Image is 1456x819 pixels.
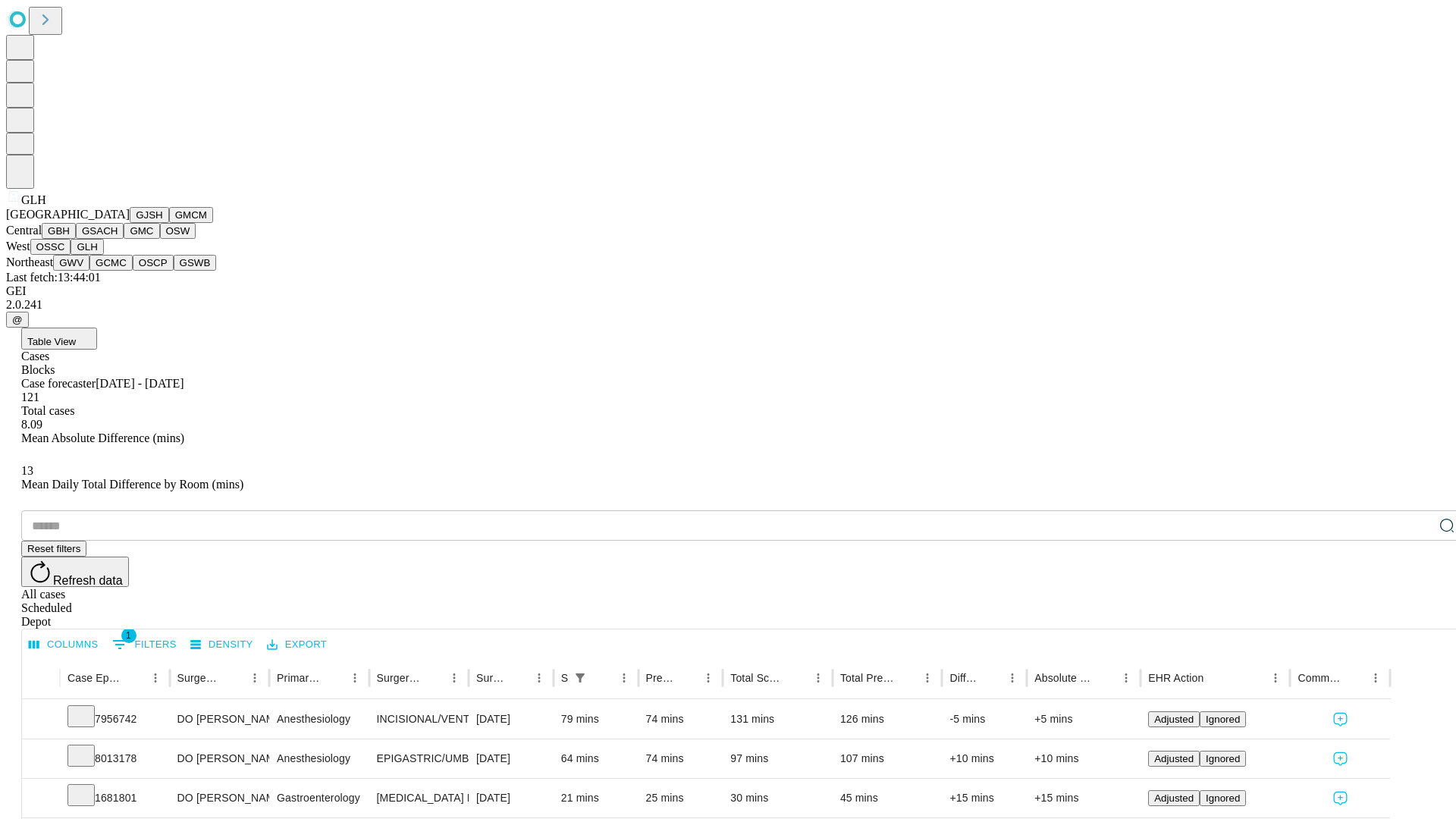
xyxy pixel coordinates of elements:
button: GWV [53,255,89,271]
div: Scheduled In Room Duration [561,672,568,684]
span: Ignored [1206,792,1240,804]
div: 97 mins [730,739,825,778]
button: Menu [444,667,465,689]
button: GLH [71,239,103,255]
button: Sort [676,667,698,689]
div: +15 mins [1034,779,1133,817]
button: GCMC [89,255,133,271]
button: GJSH [130,207,169,223]
button: Expand [30,707,52,733]
div: Surgery Name [377,672,421,684]
span: Case forecaster [21,377,96,390]
div: Total Predicted Duration [840,672,895,684]
div: Surgery Date [476,672,506,684]
button: Sort [786,667,808,689]
button: Sort [422,667,444,689]
div: 131 mins [730,700,825,739]
div: DO [PERSON_NAME] B Do [177,779,262,817]
button: Ignored [1200,751,1246,767]
span: [GEOGRAPHIC_DATA] [6,208,130,221]
div: EHR Action [1148,672,1203,684]
div: 107 mins [840,739,935,778]
button: Export [263,633,331,657]
div: Total Scheduled Duration [730,672,785,684]
div: Case Epic Id [67,672,122,684]
span: West [6,240,30,253]
div: Surgeon Name [177,672,221,684]
button: Sort [1205,667,1226,689]
button: GMC [124,223,159,239]
button: GMCM [169,207,213,223]
div: -5 mins [949,700,1019,739]
button: Sort [124,667,145,689]
div: 79 mins [561,700,631,739]
button: OSSC [30,239,71,255]
span: Mean Absolute Difference (mins) [21,431,184,444]
button: Sort [981,667,1002,689]
button: OSCP [133,255,174,271]
button: Ignored [1200,711,1246,727]
span: Northeast [6,256,53,268]
div: 74 mins [646,739,716,778]
span: Adjusted [1154,792,1194,804]
span: Mean Daily Total Difference by Room (mins) [21,478,243,491]
div: [DATE] [476,700,546,739]
span: 8.09 [21,418,42,431]
div: INCISIONAL/VENTRAL/SPIGELIAN [MEDICAL_DATA] INITIAL < 3 CM REDUCIBLE [377,700,461,739]
button: Menu [613,667,635,689]
button: Menu [1265,667,1286,689]
button: Menu [344,667,366,689]
button: Sort [223,667,244,689]
button: Sort [1344,667,1365,689]
div: Gastroenterology [277,779,361,817]
div: 45 mins [840,779,935,817]
div: +5 mins [1034,700,1133,739]
button: Ignored [1200,790,1246,806]
span: 1 [121,628,136,643]
div: 64 mins [561,739,631,778]
button: GBH [42,223,76,239]
div: Anesthesiology [277,739,361,778]
button: Menu [529,667,550,689]
div: Absolute Difference [1034,672,1093,684]
div: +10 mins [949,739,1019,778]
div: +15 mins [949,779,1019,817]
button: Menu [1116,667,1137,689]
button: Sort [507,667,529,689]
button: Expand [30,746,52,773]
button: @ [6,312,29,328]
div: Anesthesiology [277,700,361,739]
div: 1681801 [67,779,162,817]
div: 74 mins [646,700,716,739]
span: Last fetch: 13:44:01 [6,271,101,284]
div: 2.0.241 [6,298,1450,312]
div: 1 active filter [570,667,591,689]
button: Menu [698,667,719,689]
button: Select columns [25,633,102,657]
button: Menu [1365,667,1386,689]
div: EPIGASTRIC/UMBILICAL [MEDICAL_DATA] INITIAL < 3 CM INCARCERATED/STRANGULATED [377,739,461,778]
div: GEI [6,284,1450,298]
span: [DATE] - [DATE] [96,377,184,390]
span: Reset filters [27,543,80,554]
div: [DATE] [476,739,546,778]
div: [MEDICAL_DATA] FLEXIBLE PROXIMAL DIAGNOSTIC [377,779,461,817]
span: Table View [27,336,76,347]
div: 21 mins [561,779,631,817]
button: Menu [808,667,829,689]
button: Show filters [570,667,591,689]
button: Reset filters [21,541,86,557]
button: Menu [244,667,265,689]
span: Adjusted [1154,714,1194,725]
div: 126 mins [840,700,935,739]
div: DO [PERSON_NAME] Do [177,739,262,778]
button: Menu [145,667,166,689]
button: Expand [30,786,52,812]
button: Sort [323,667,344,689]
button: Adjusted [1148,751,1200,767]
button: OSW [160,223,196,239]
span: Central [6,224,42,237]
div: Comments [1298,672,1341,684]
div: 8013178 [67,739,162,778]
span: Refresh data [53,574,123,587]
